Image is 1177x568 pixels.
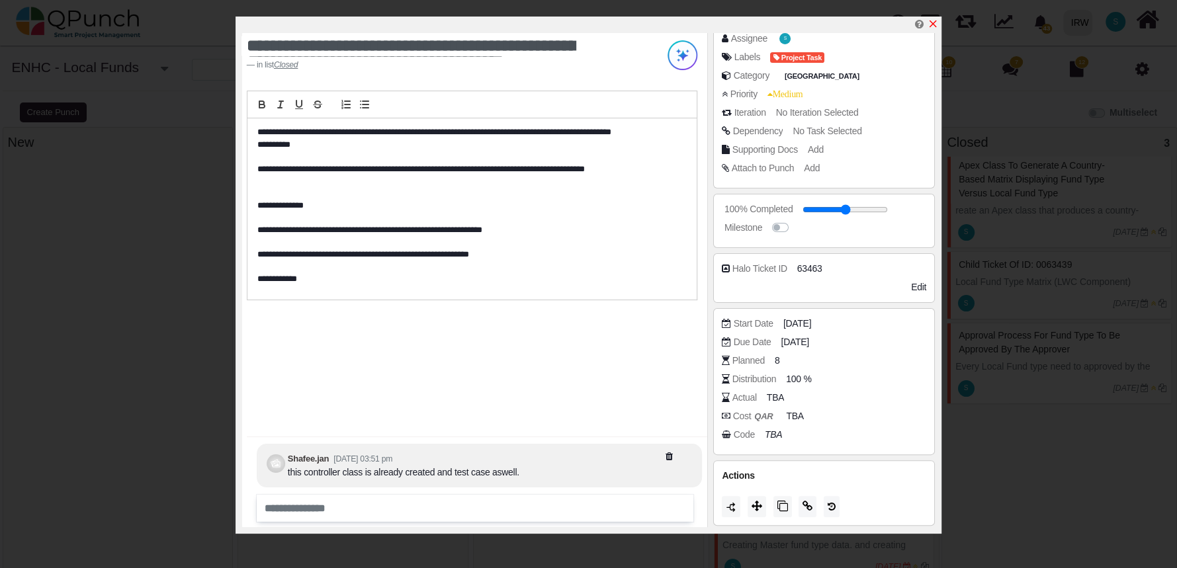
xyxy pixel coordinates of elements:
span: 8 [775,354,780,368]
span: TBA [786,409,803,423]
div: 100% Completed [724,202,793,216]
b: QAR [754,411,773,421]
div: Due Date [734,335,771,349]
div: Code [734,428,755,442]
button: History [824,496,840,517]
span: TBA [767,391,784,405]
span: No Iteration Selected [776,107,859,118]
div: Actual [732,391,757,405]
i: TBA [765,429,782,440]
span: [DATE] [783,317,811,331]
div: Distribution [732,372,777,386]
div: Supporting Docs [732,143,798,157]
div: Priority [730,87,758,101]
div: Iteration [734,106,766,120]
i: Edit Punch [914,19,923,29]
div: Cost [733,409,777,423]
span: [DATE] [781,335,809,349]
span: <div><span class="badge badge-secondary" style="background-color: #F44E3B"> <i class="fa fa-tag p... [770,50,824,64]
div: Start Date [734,317,773,331]
div: Milestone [724,221,762,235]
span: Project Task [770,52,824,63]
span: No Task Selected [793,126,861,136]
span: Add [804,163,820,173]
span: 100 % [786,372,811,386]
div: Labels [734,50,761,64]
footer: in list [247,59,619,71]
span: Actions [722,470,754,481]
b: Shafee.jan [288,454,329,464]
img: Try writing with AI [668,40,697,70]
span: Edit [911,282,926,292]
span: 63463 [797,262,822,276]
button: Move [748,496,766,517]
div: Attach to Punch [732,161,795,175]
span: Shafee.jan [779,33,791,44]
a: x [928,19,938,30]
div: Assignee [731,32,767,46]
small: [DATE] 03:51 pm [333,454,392,464]
div: Halo Ticket ID [732,262,787,276]
span: Medium [767,89,803,99]
div: Category [734,69,770,83]
span: Add [808,144,824,155]
div: this controller class is already created and test case aswell. [288,466,519,479]
button: Copy Link [799,496,816,517]
button: Copy [773,496,792,517]
span: Pakistan [782,71,863,82]
div: Dependency [733,124,783,138]
svg: x [928,19,938,29]
button: Duration should be greater than 1 day to split [722,496,740,517]
span: S [784,36,787,41]
img: LaQAAAABJRU5ErkJggg== [726,502,737,513]
u: Closed [274,60,298,69]
div: Planned [732,354,765,368]
cite: Source Title [274,60,298,69]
